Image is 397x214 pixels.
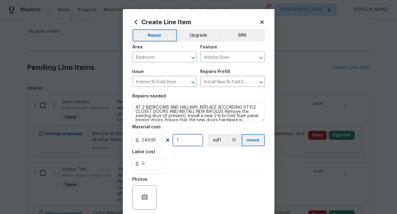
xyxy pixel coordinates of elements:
h5: Repairs needed [133,94,166,98]
h5: Labor cost [133,150,156,154]
button: Open [189,78,197,87]
h5: Area [133,45,143,49]
h5: Issue [133,70,144,74]
h5: Photos [133,177,148,182]
h2: Create Line Item [133,19,259,25]
h5: Repairs Prefill [200,70,230,74]
button: Repair [133,29,177,41]
button: sqft [208,134,227,146]
button: Upgrade [177,29,220,41]
button: Open [189,54,197,62]
button: Open [257,78,265,87]
button: BRN [220,29,265,41]
button: Open [257,54,265,62]
button: count [242,134,265,146]
textarea: AT 2 BEDROOMS AND HALLWAY, REPLACE ACCORDING STYLE CLOSET DOORS AND INSTALL NEW BIFOLDS Remove th... [133,102,265,121]
button: ft [227,134,242,146]
h5: Material cost [133,125,161,129]
h5: Feature [200,45,217,49]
